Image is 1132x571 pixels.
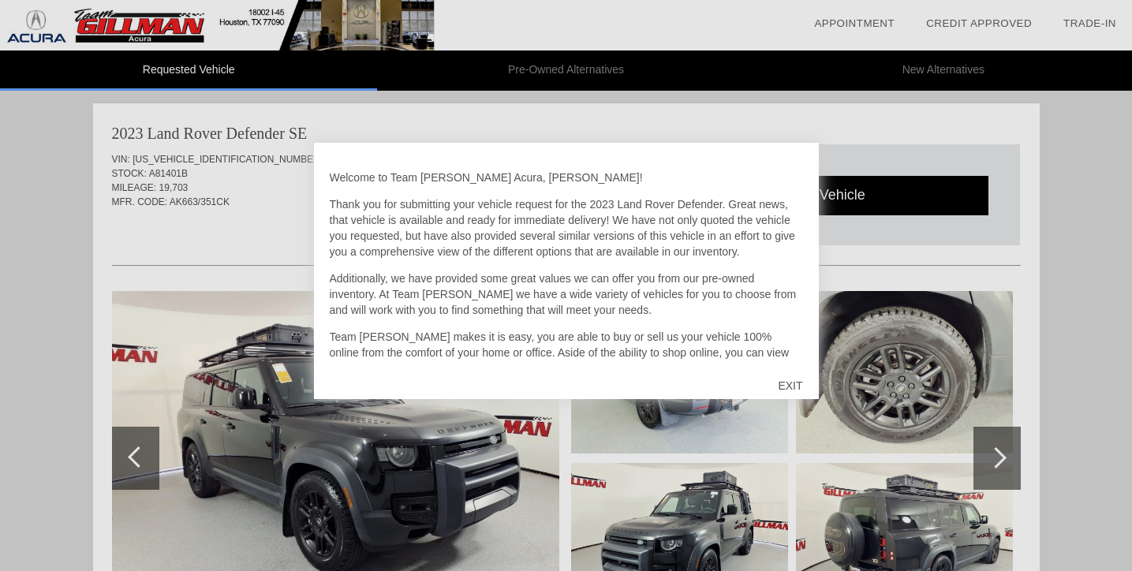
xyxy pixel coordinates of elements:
div: EXIT [762,362,818,409]
p: Team [PERSON_NAME] makes it is easy, you are able to buy or sell us your vehicle 100% online from... [330,329,803,408]
p: Additionally, we have provided some great values we can offer you from our pre-owned inventory. A... [330,271,803,318]
p: Thank you for submitting your vehicle request for the 2023 Land Rover Defender. Great news, that ... [330,196,803,259]
a: Credit Approved [926,17,1032,29]
p: Welcome to Team [PERSON_NAME] Acura, [PERSON_NAME]! [330,170,803,185]
a: Appointment [814,17,895,29]
a: Trade-In [1063,17,1116,29]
